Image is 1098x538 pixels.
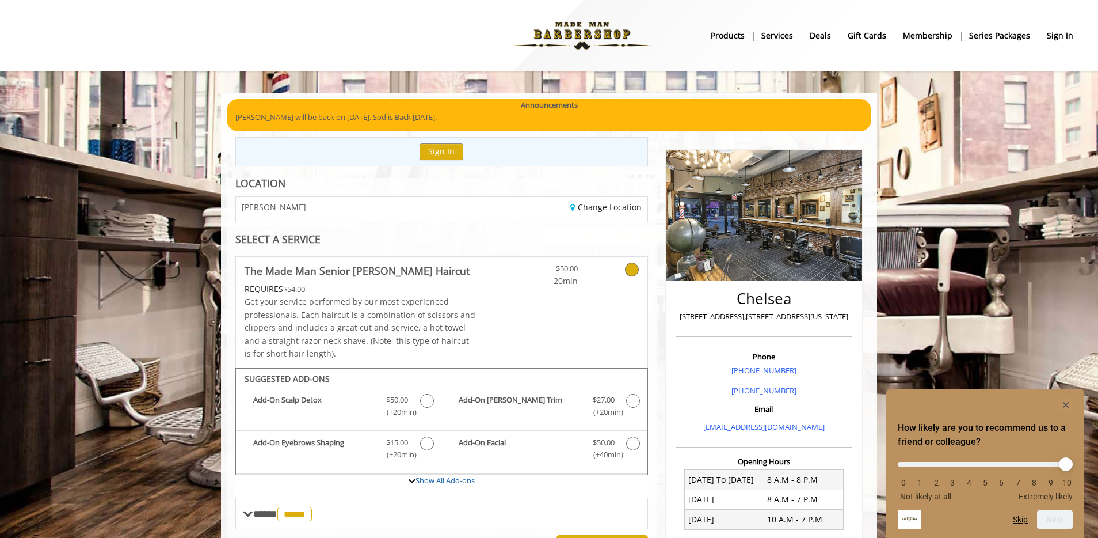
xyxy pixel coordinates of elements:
[593,394,615,406] span: $27.00
[503,4,661,67] img: Made Man Barbershop logo
[1059,398,1073,412] button: Hide survey
[676,457,852,465] h3: Opening Hours
[415,475,475,486] a: Show All Add-ons
[245,283,283,294] span: This service needs some Advance to be paid before we block your appointment
[802,27,840,44] a: DealsDeals
[235,234,648,245] div: SELECT A SERVICE
[380,406,414,418] span: (+20min )
[685,510,764,529] td: [DATE]
[1019,492,1073,501] span: Extremely likely
[242,437,435,464] label: Add-On Eyebrows Shaping
[510,275,578,287] span: 20min
[764,490,843,509] td: 8 A.M - 7 P.M
[914,478,925,487] li: 1
[447,394,641,421] label: Add-On Beard Trim
[810,29,831,42] b: Deals
[678,405,849,413] h3: Email
[685,470,764,490] td: [DATE] To [DATE]
[447,437,641,464] label: Add-On Facial
[253,394,375,418] b: Add-On Scalp Detox
[420,143,463,160] button: Sign In
[386,394,408,406] span: $50.00
[245,295,476,360] p: Get your service performed by our most experienced professionals. Each haircut is a combination o...
[1028,478,1040,487] li: 8
[245,373,330,384] b: SUGGESTED ADD-ONS
[521,99,578,111] b: Announcements
[242,394,435,421] label: Add-On Scalp Detox
[900,492,951,501] span: Not likely at all
[840,27,895,44] a: Gift cardsgift cards
[931,478,942,487] li: 2
[235,111,863,123] p: [PERSON_NAME] will be back on [DATE]. Sod is Back [DATE].
[678,353,849,361] h3: Phone
[731,385,796,396] a: [PHONE_NUMBER]
[848,29,886,42] b: gift cards
[898,421,1073,449] h2: How likely are you to recommend us to a friend or colleague? Select an option from 0 to 10, with ...
[1061,478,1073,487] li: 10
[1045,478,1057,487] li: 9
[570,202,642,213] a: Change Location
[586,449,620,461] span: (+40min )
[380,449,414,461] span: (+20min )
[1047,29,1073,42] b: sign in
[242,203,306,211] span: [PERSON_NAME]
[703,422,825,432] a: [EMAIL_ADDRESS][DOMAIN_NAME]
[1037,510,1073,529] button: Next question
[510,257,578,287] a: $50.00
[245,283,476,295] div: $54.00
[898,398,1073,529] div: How likely are you to recommend us to a friend or colleague? Select an option from 0 to 10, with ...
[961,27,1039,44] a: Series packagesSeries packages
[731,365,796,376] a: [PHONE_NUMBER]
[903,29,952,42] b: Membership
[678,310,849,323] p: [STREET_ADDRESS],[STREET_ADDRESS][US_STATE]
[898,453,1073,501] div: How likely are you to recommend us to a friend or colleague? Select an option from 0 to 10, with ...
[703,27,753,44] a: Productsproducts
[459,394,581,418] b: Add-On [PERSON_NAME] Trim
[898,478,909,487] li: 0
[761,29,793,42] b: Services
[963,478,975,487] li: 4
[969,29,1030,42] b: Series packages
[459,437,581,461] b: Add-On Facial
[678,290,849,307] h2: Chelsea
[1012,478,1024,487] li: 7
[764,470,843,490] td: 8 A.M - 8 P.M
[996,478,1007,487] li: 6
[711,29,745,42] b: products
[979,478,991,487] li: 5
[235,176,285,190] b: LOCATION
[685,490,764,509] td: [DATE]
[895,27,961,44] a: MembershipMembership
[586,406,620,418] span: (+20min )
[245,263,470,279] b: The Made Man Senior [PERSON_NAME] Haircut
[1013,515,1028,524] button: Skip
[253,437,375,461] b: Add-On Eyebrows Shaping
[764,510,843,529] td: 10 A.M - 7 P.M
[386,437,408,449] span: $15.00
[1039,27,1081,44] a: sign insign in
[235,368,648,475] div: The Made Man Senior Barber Haircut Add-onS
[947,478,958,487] li: 3
[753,27,802,44] a: ServicesServices
[593,437,615,449] span: $50.00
